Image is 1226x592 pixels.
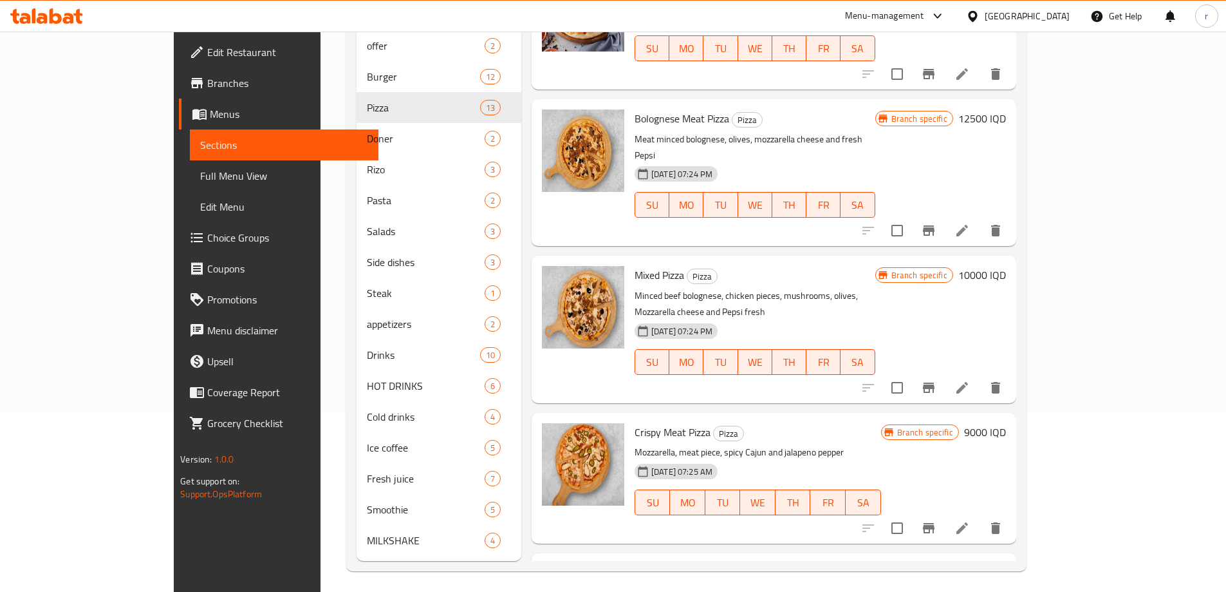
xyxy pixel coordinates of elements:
[884,374,911,401] span: Select to update
[367,162,485,177] div: Rizo
[772,192,806,218] button: TH
[367,254,485,270] div: Side dishes
[485,380,500,392] span: 6
[485,316,501,332] div: items
[646,466,718,478] span: [DATE] 07:25 AM
[745,493,770,512] span: WE
[357,432,521,463] div: Ice coffee5
[485,133,500,145] span: 2
[367,224,485,239] span: Salads
[367,100,480,115] span: Pizza
[542,110,624,192] img: Bolognese Meat Pizza
[954,520,970,536] a: Edit menu item
[675,493,700,512] span: MO
[777,196,801,215] span: TH
[179,222,378,253] a: Choice Groups
[200,168,368,184] span: Full Menu View
[913,215,944,246] button: Branch-specific-item
[635,444,881,461] p: Mozzarella, meat piece, spicy Cajun and jalapeno pepper
[485,318,500,330] span: 2
[179,284,378,315] a: Promotions
[367,347,480,363] span: Drinks
[357,25,521,561] nav: Menu sections
[711,493,736,512] span: TU
[357,247,521,278] div: Side dishes3
[841,35,875,61] button: SA
[743,353,767,372] span: WE
[485,193,501,208] div: items
[367,131,485,146] span: Doner
[207,385,368,400] span: Coverage Report
[367,440,485,455] div: Ice coffee
[367,471,485,486] span: Fresh juice
[635,109,729,128] span: Bolognese Meat Pizza
[687,269,717,284] span: Pizza
[367,409,485,425] span: Cold drinks
[357,494,521,525] div: Smoothie5
[179,68,378,99] a: Branches
[738,35,772,61] button: WE
[703,349,738,375] button: TU
[542,423,624,506] img: Crispy Meat Pizza
[367,316,485,332] span: appetizers
[884,217,911,244] span: Select to update
[210,106,368,122] span: Menus
[357,92,521,123] div: Pizza13
[777,353,801,372] span: TH
[367,69,480,84] span: Burger
[841,349,875,375] button: SA
[635,288,875,320] p: Minced beef bolognese, chicken pieces, mushrooms, olives, Mozzarella cheese and Pepsi fresh
[954,66,970,82] a: Edit menu item
[485,440,501,455] div: items
[357,61,521,92] div: Burger12
[810,490,846,515] button: FR
[713,426,744,441] div: Pizza
[207,230,368,245] span: Choice Groups
[884,515,911,542] span: Select to update
[207,75,368,91] span: Branches
[190,191,378,222] a: Edit Menu
[886,269,952,282] span: Branch specific
[806,192,841,218] button: FR
[542,266,624,349] img: Mixed Pizza
[179,253,378,284] a: Coupons
[367,38,485,53] div: offer
[190,129,378,160] a: Sections
[892,426,958,439] span: Branch specific
[485,162,501,177] div: items
[357,154,521,185] div: Rizo3
[815,493,841,512] span: FR
[367,193,485,208] span: Pasta
[740,490,776,515] button: WE
[207,44,368,60] span: Edit Restaurant
[674,353,698,372] span: MO
[743,196,767,215] span: WE
[357,463,521,494] div: Fresh juice7
[640,196,664,215] span: SU
[357,401,521,432] div: Cold drinks4
[485,504,500,516] span: 5
[732,113,762,128] span: Pizza
[846,39,869,58] span: SA
[913,59,944,90] button: Branch-specific-item
[772,35,806,61] button: TH
[732,112,763,128] div: Pizza
[980,372,1011,403] button: delete
[179,346,378,377] a: Upsell
[481,102,500,114] span: 13
[980,513,1011,544] button: delete
[670,490,705,515] button: MO
[646,168,718,180] span: [DATE] 07:24 PM
[357,278,521,309] div: Steak1
[687,269,718,284] div: Pizza
[845,8,924,24] div: Menu-management
[635,131,875,164] p: Meat minced bolognese, olives, mozzarella cheese and fresh Pepsi
[851,493,876,512] span: SA
[485,287,500,300] span: 1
